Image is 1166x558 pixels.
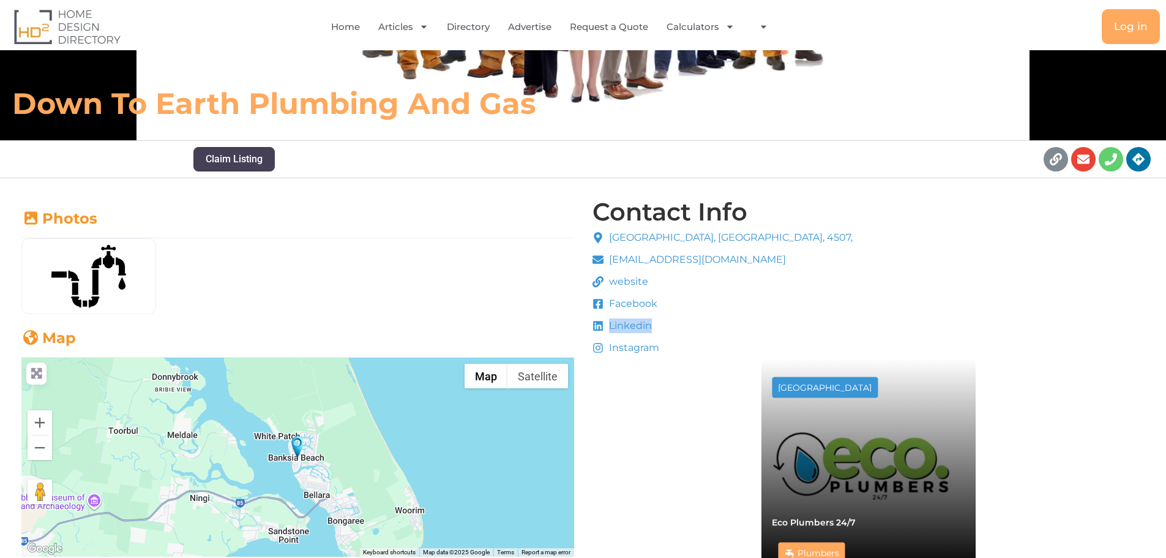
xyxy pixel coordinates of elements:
nav: Menu [237,13,872,41]
a: Request a Quote [570,13,648,41]
h6: Down to Earth Plumbing and Gas [12,85,810,122]
a: Advertise [508,13,551,41]
div: Down to Earth Plumbing and Gas [291,436,304,458]
button: Show street map [465,364,507,388]
img: Google [24,541,65,557]
a: Log in [1102,9,1160,44]
button: Drag Pegman onto the map to open Street View [28,480,52,504]
a: Eco Plumbers 24/7 [772,516,856,527]
span: Instagram [606,341,659,355]
span: Log in [1114,21,1148,32]
button: Show satellite imagery [507,364,568,388]
h4: Contact Info [592,200,747,224]
a: Directory [447,13,490,41]
span: [GEOGRAPHIC_DATA], [GEOGRAPHIC_DATA], 4507, [606,230,853,245]
a: Home [331,13,360,41]
div: [GEOGRAPHIC_DATA] [778,383,872,391]
button: Keyboard shortcuts [363,548,416,557]
a: Calculators [667,13,734,41]
a: website [592,274,853,289]
button: Zoom in [28,410,52,435]
span: website [606,274,648,289]
img: plumbing-pipe-svgrepo-com [22,239,155,314]
a: Plumbers [798,547,839,558]
button: Zoom out [28,435,52,460]
a: [EMAIL_ADDRESS][DOMAIN_NAME] [592,252,853,267]
a: Report a map error [521,549,570,556]
a: Map [21,329,76,347]
span: Linkedin [606,319,652,333]
button: Claim Listing [193,147,275,172]
a: Articles [378,13,428,41]
a: Open this area in Google Maps (opens a new window) [24,541,65,557]
a: Photos [21,209,97,227]
span: Facebook [606,296,657,311]
a: Terms (opens in new tab) [497,549,514,556]
span: [EMAIL_ADDRESS][DOMAIN_NAME] [606,252,786,267]
span: Map data ©2025 Google [423,549,490,556]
